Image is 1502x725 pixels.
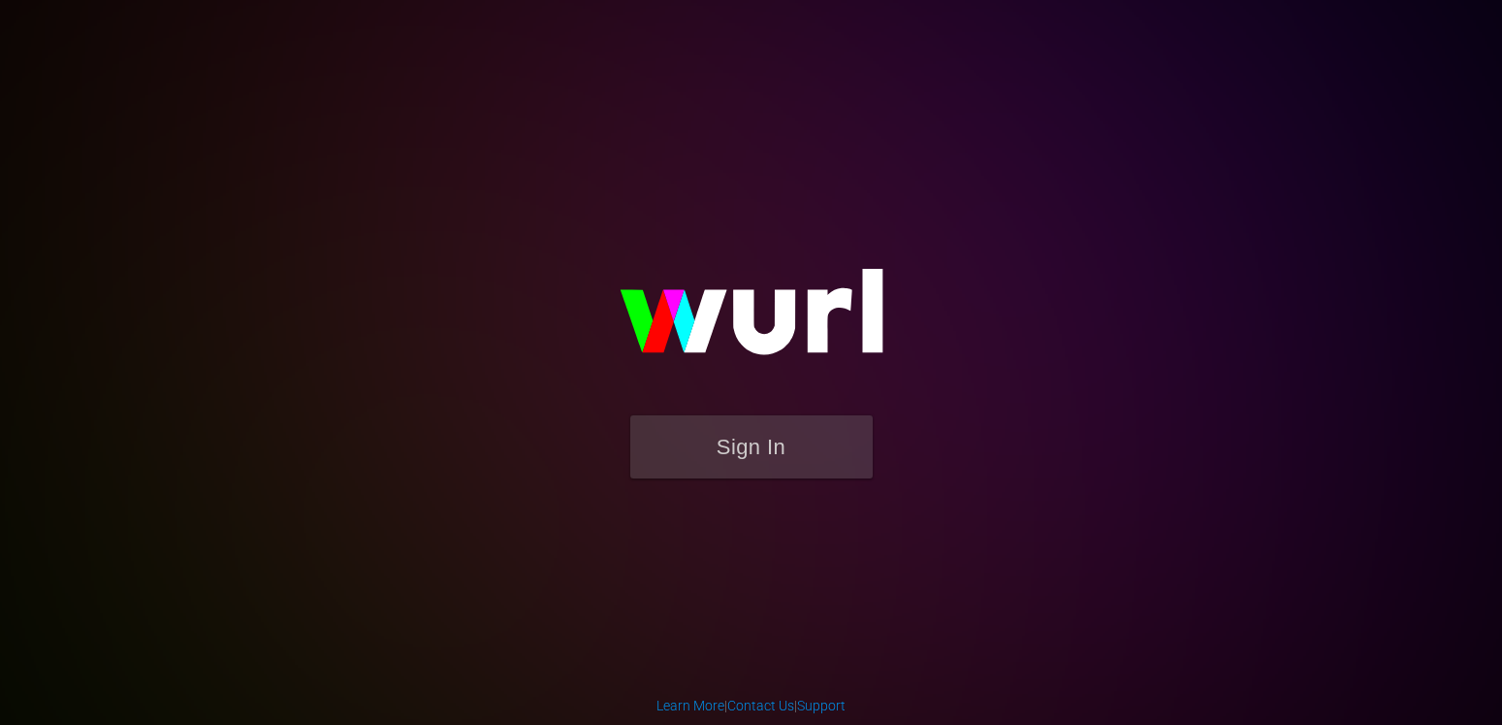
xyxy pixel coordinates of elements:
[727,698,794,713] a: Contact Us
[656,696,846,715] div: | |
[656,698,724,713] a: Learn More
[558,227,945,415] img: wurl-logo-on-black-223613ac3d8ba8fe6dc639794a292ebdb59501304c7dfd60c99c58986ef67473.svg
[630,415,873,478] button: Sign In
[797,698,846,713] a: Support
